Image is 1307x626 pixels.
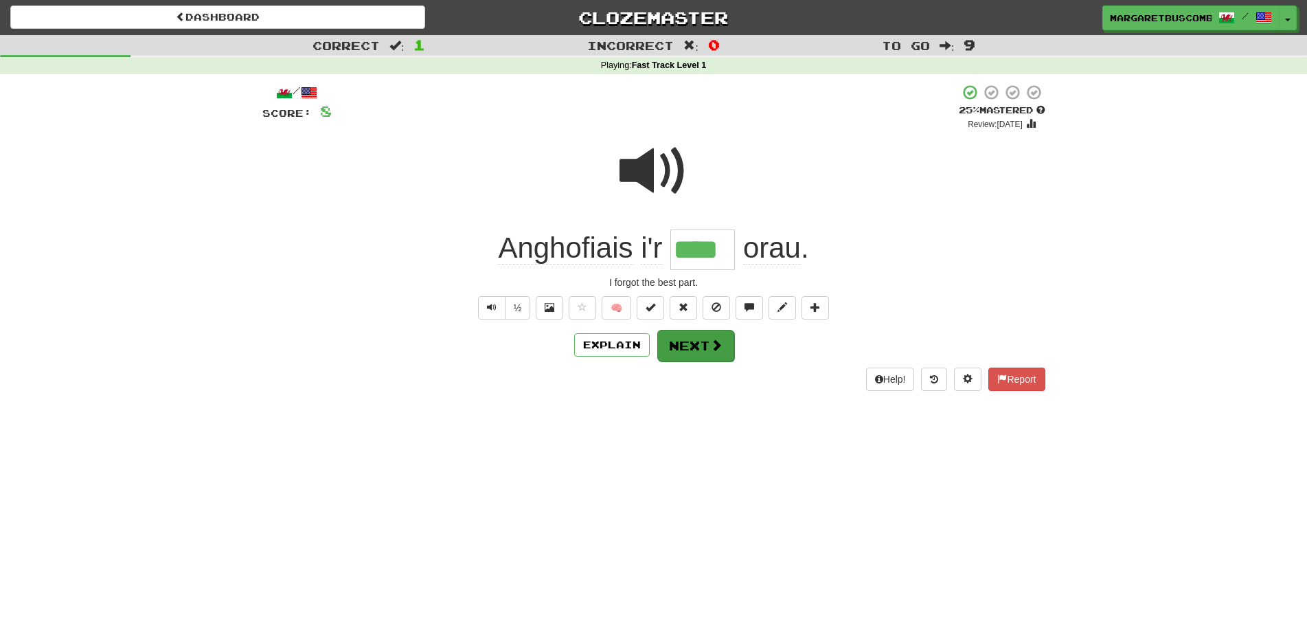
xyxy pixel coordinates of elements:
button: Show image (alt+x) [536,296,563,320]
a: Clozemaster [446,5,861,30]
button: Explain [574,333,650,357]
button: Round history (alt+y) [921,368,947,391]
span: i'r [641,232,662,265]
div: Mastered [959,104,1045,117]
span: 25 % [959,104,979,115]
span: : [389,40,405,52]
span: 9 [964,36,975,53]
span: : [940,40,955,52]
span: To go [882,38,930,52]
span: Score: [262,107,312,119]
a: MargaretBuscombe / [1102,5,1280,30]
strong: Fast Track Level 1 [632,60,707,70]
span: orau [743,232,801,265]
button: Set this sentence to 100% Mastered (alt+m) [637,296,664,320]
div: Text-to-speech controls [475,296,531,320]
button: Reset to 0% Mastered (alt+r) [670,296,697,320]
button: Discuss sentence (alt+u) [736,296,763,320]
div: I forgot the best part. [262,276,1045,289]
button: Play sentence audio (ctl+space) [478,296,505,320]
span: 8 [320,102,332,120]
button: ½ [505,296,531,320]
div: / [262,84,332,101]
span: : [683,40,698,52]
span: / [1242,11,1249,21]
a: Dashboard [10,5,425,29]
button: Favorite sentence (alt+f) [569,296,596,320]
button: Ignore sentence (alt+i) [703,296,730,320]
button: Help! [866,368,915,391]
span: MargaretBuscombe [1110,12,1212,24]
span: Correct [312,38,380,52]
span: Anghofiais [498,232,633,265]
span: . [735,232,808,265]
span: Incorrect [587,38,674,52]
button: Add to collection (alt+a) [802,296,829,320]
button: Edit sentence (alt+d) [769,296,796,320]
button: Report [988,368,1045,391]
button: Next [657,330,734,361]
span: 0 [708,36,720,53]
small: Review: [DATE] [968,120,1023,129]
button: 🧠 [602,296,631,320]
span: 1 [413,36,425,53]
